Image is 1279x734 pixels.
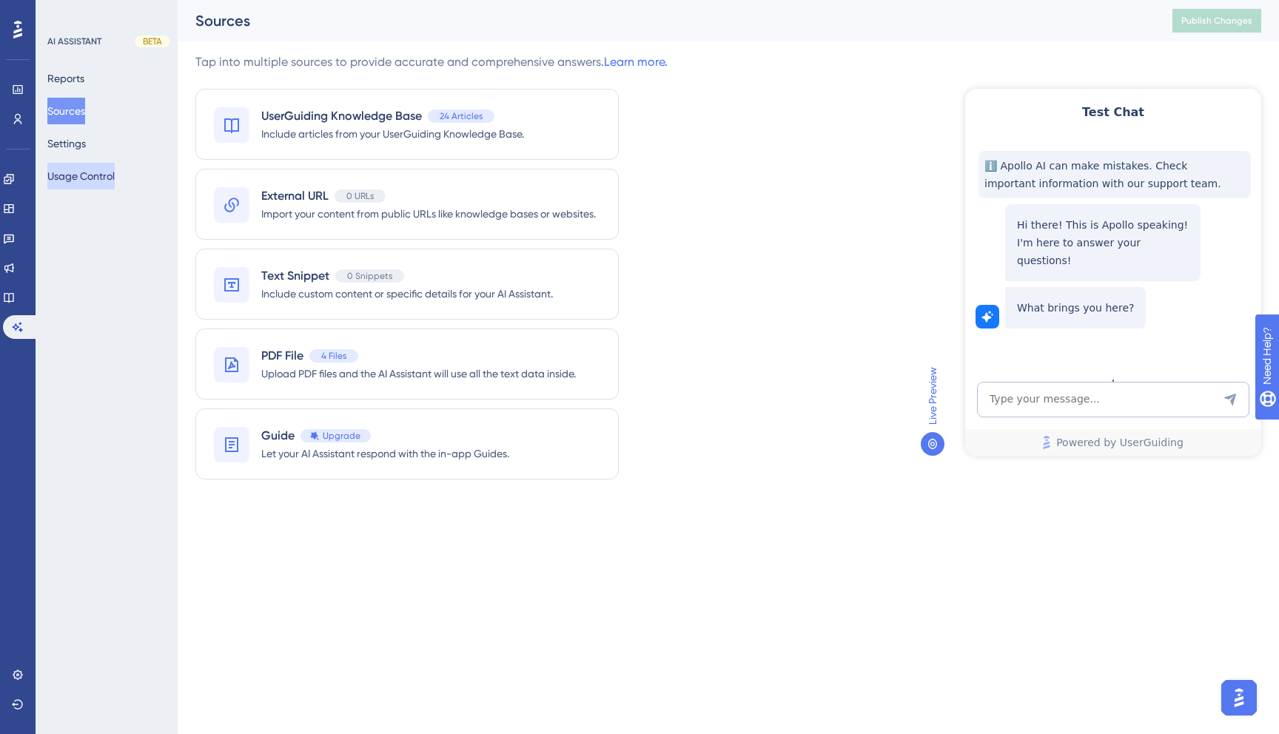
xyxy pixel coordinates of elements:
[440,110,483,122] span: 24 Articles
[347,270,392,282] span: 0 Snippets
[965,89,1261,456] iframe: UserGuiding AI Assistant
[261,125,524,143] span: Include articles from your UserGuiding Knowledge Base.
[261,205,596,223] span: Import your content from public URLs like knowledge bases or websites.
[135,36,170,47] div: BETA
[195,53,668,71] div: Tap into multiple sources to provide accurate and comprehensive answers.
[604,55,668,69] a: Learn more.
[261,347,303,365] span: PDF File
[346,190,374,202] span: 0 URLs
[47,36,101,47] div: AI ASSISTANT
[47,65,84,92] button: Reports
[1217,676,1261,720] iframe: UserGuiding AI Assistant Launcher
[924,367,941,425] span: Live Preview
[261,427,295,445] span: Guide
[47,163,115,189] button: Usage Control
[35,4,93,21] span: Need Help?
[323,430,360,442] span: Upgrade
[261,107,422,125] span: UserGuiding Knowledge Base
[1181,15,1252,27] span: Publish Changes
[195,10,1135,31] div: Sources
[47,98,85,124] button: Sources
[261,267,329,285] span: Text Snippet
[1172,9,1261,33] button: Publish Changes
[261,365,576,383] span: Upload PDF files and the AI Assistant will use all the text data inside.
[261,187,329,205] span: External URL
[321,350,346,362] span: 4 Files
[47,130,86,157] button: Settings
[261,285,553,303] span: Include custom content or specific details for your AI Assistant.
[261,445,509,462] span: Let your AI Assistant respond with the in-app Guides.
